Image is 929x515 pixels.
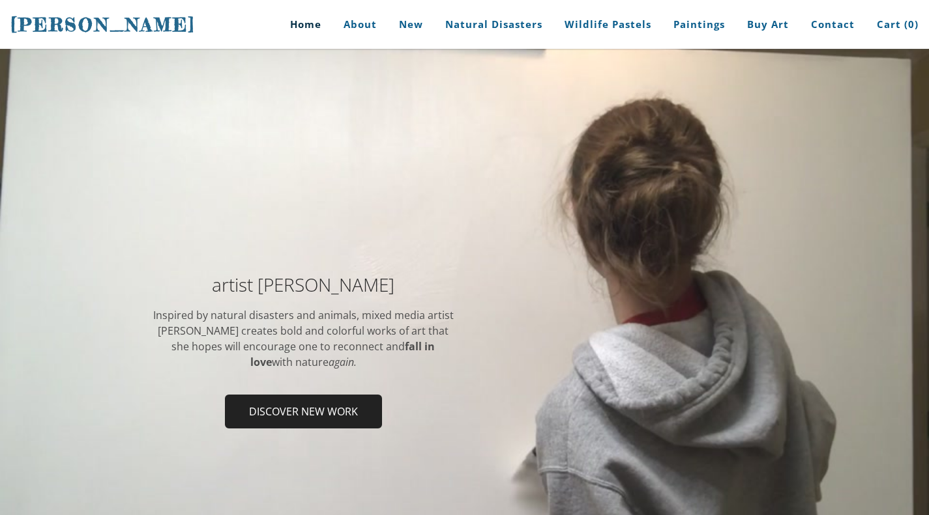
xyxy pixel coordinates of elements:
a: Discover new work [225,395,382,428]
a: [PERSON_NAME] [10,12,196,37]
span: Discover new work [226,396,381,427]
span: [PERSON_NAME] [10,14,196,36]
em: again. [329,355,357,369]
h2: artist [PERSON_NAME] [152,275,455,294]
div: Inspired by natural disasters and animals, mixed media artist [PERSON_NAME] ​creates bold and col... [152,307,455,370]
span: 0 [908,18,915,31]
